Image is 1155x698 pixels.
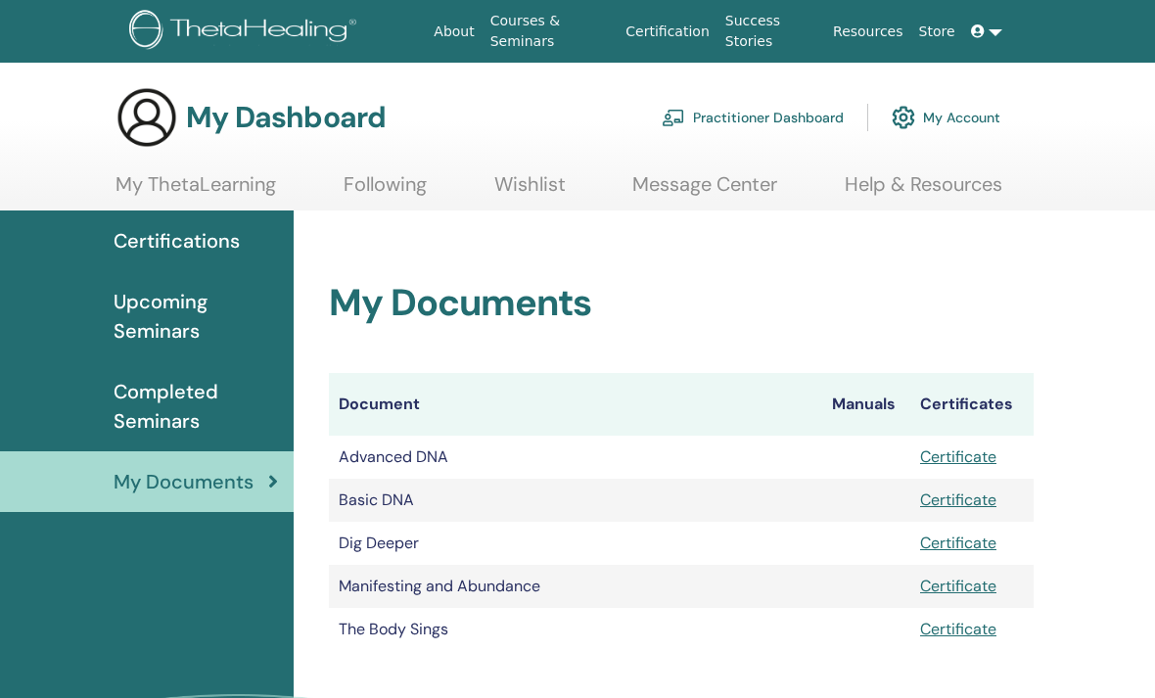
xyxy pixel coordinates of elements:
a: Certificate [920,619,996,639]
span: Certifications [114,226,240,256]
a: My Account [892,96,1000,139]
a: Success Stories [717,3,825,60]
a: Certificate [920,576,996,596]
img: logo.png [129,10,363,54]
a: Message Center [632,172,777,210]
a: Practitioner Dashboard [662,96,844,139]
img: chalkboard-teacher.svg [662,109,685,126]
th: Manuals [822,373,910,436]
span: Upcoming Seminars [114,287,278,346]
a: Certificate [920,533,996,553]
a: Wishlist [494,172,566,210]
td: Advanced DNA [329,436,822,479]
a: Certificate [920,489,996,510]
a: About [426,14,482,50]
td: Basic DNA [329,479,822,522]
a: Following [344,172,427,210]
a: Certification [618,14,716,50]
th: Certificates [910,373,1034,436]
td: The Body Sings [329,608,822,651]
span: My Documents [114,467,254,496]
td: Manifesting and Abundance [329,565,822,608]
h3: My Dashboard [186,100,386,135]
a: Store [911,14,963,50]
a: Resources [825,14,911,50]
a: My ThetaLearning [115,172,276,210]
span: Completed Seminars [114,377,278,436]
a: Courses & Seminars [483,3,619,60]
td: Dig Deeper [329,522,822,565]
a: Help & Resources [845,172,1002,210]
img: generic-user-icon.jpg [115,86,178,149]
a: Certificate [920,446,996,467]
h2: My Documents [329,281,1034,326]
th: Document [329,373,822,436]
img: cog.svg [892,101,915,134]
